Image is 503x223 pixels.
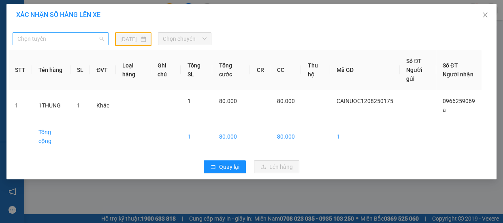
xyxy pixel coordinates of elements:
[32,90,70,121] td: 1THUNG
[443,71,473,78] span: Người nhận
[120,35,139,44] input: 11/08/2025
[17,33,104,45] span: Chọn tuyến
[270,50,301,90] th: CC
[219,98,237,104] span: 80.000
[187,98,190,104] span: 1
[9,90,32,121] td: 1
[219,162,239,171] span: Quay lại
[90,50,116,90] th: ĐVT
[9,50,32,90] th: STT
[181,121,212,152] td: 1
[406,67,422,82] span: Người gửi
[443,62,458,69] span: Số ĐT
[277,98,294,104] span: 80.000
[482,12,488,18] span: close
[210,164,216,170] span: rollback
[474,4,497,27] button: Close
[301,50,330,90] th: Thu hộ
[58,46,115,57] div: 0966259069
[212,121,250,152] td: 80.000
[90,90,116,121] td: Khác
[250,50,270,90] th: CR
[337,98,393,104] span: CAINUOC1208250175
[58,36,115,46] div: a
[70,50,90,90] th: SL
[116,50,151,90] th: Loại hàng
[58,7,115,36] div: Bến xe Miền Đông Mới
[204,160,246,173] button: rollbackQuay lại
[181,50,212,90] th: Tổng SL
[7,8,19,16] span: Gửi:
[163,33,207,45] span: Chọn chuyến
[32,121,70,152] td: Tổng cộng
[16,11,100,19] span: XÁC NHẬN SỐ HÀNG LÊN XE
[270,121,301,152] td: 80.000
[77,102,80,109] span: 1
[212,50,250,90] th: Tổng cước
[32,50,70,90] th: Tên hàng
[330,50,400,90] th: Mã GD
[406,58,422,64] span: Số ĐT
[443,98,475,104] span: 0966259069
[330,121,400,152] td: 1
[443,107,446,113] span: a
[7,7,52,26] div: Trạm Cái Nước
[58,8,77,16] span: Nhận:
[254,160,299,173] button: uploadLên hàng
[151,50,181,90] th: Ghi chú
